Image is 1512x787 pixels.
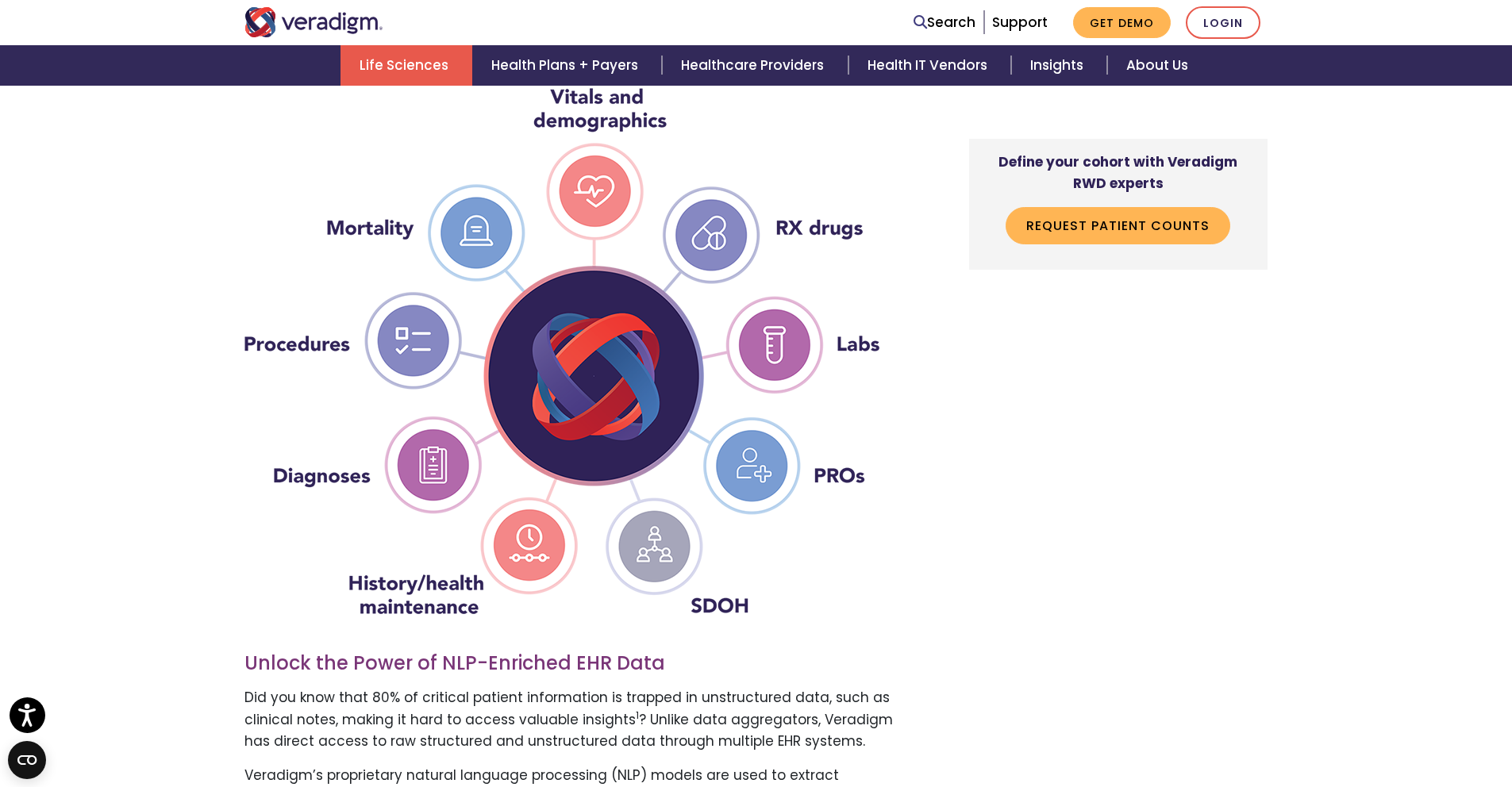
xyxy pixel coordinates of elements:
a: Healthcare Providers [662,45,848,86]
a: Login [1186,6,1260,39]
a: Health Plans + Payers [472,45,662,86]
a: About Us [1107,45,1207,86]
a: Life Sciences [340,45,472,86]
h3: Unlock the Power of NLP-Enriched EHR Data [244,652,893,675]
a: Insights [1011,45,1107,86]
a: Search [914,12,975,33]
a: Get Demo [1073,7,1171,38]
strong: Define your cohort with Veradigm RWD experts [998,152,1237,193]
a: Request Patient Counts [1006,207,1230,244]
a: Health IT Vendors [848,45,1011,86]
sup: 1 [636,708,639,722]
button: Open CMP widget [8,741,46,779]
img: Veradigm logo [244,7,383,37]
p: Did you know that 80% of critical patient information is trapped in unstructured data, such as cl... [244,687,893,752]
img: Clinical Insights [244,88,879,633]
a: Support [992,13,1048,32]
